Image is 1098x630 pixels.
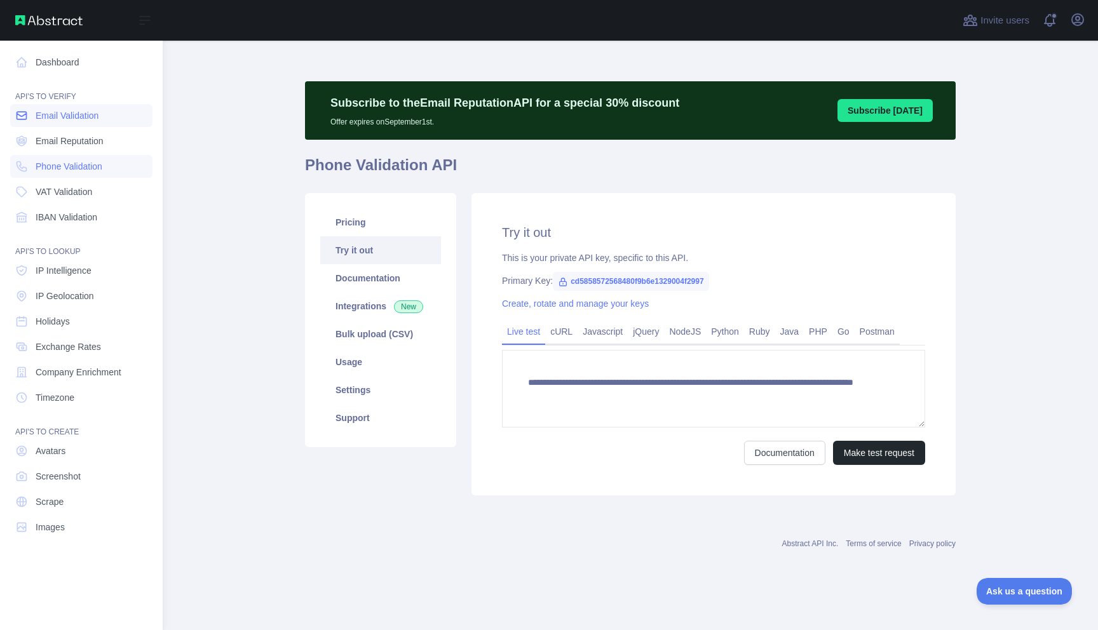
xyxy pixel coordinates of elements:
a: Ruby [744,321,775,342]
a: Phone Validation [10,155,152,178]
a: Email Validation [10,104,152,127]
a: Go [832,321,855,342]
a: Usage [320,348,441,376]
a: Documentation [744,441,825,465]
span: Holidays [36,315,70,328]
a: Try it out [320,236,441,264]
div: This is your private API key, specific to this API. [502,251,925,264]
a: Screenshot [10,465,152,488]
a: Dashboard [10,51,152,74]
a: Bulk upload (CSV) [320,320,441,348]
span: Scrape [36,495,64,508]
span: Avatars [36,445,65,457]
a: Documentation [320,264,441,292]
a: Exchange Rates [10,335,152,358]
span: IP Intelligence [36,264,91,277]
a: IP Intelligence [10,259,152,282]
a: Create, rotate and manage your keys [502,298,649,309]
a: Privacy policy [909,539,956,548]
span: Email Validation [36,109,98,122]
span: Timezone [36,391,74,404]
button: Invite users [960,10,1032,30]
a: Company Enrichment [10,361,152,384]
span: Company Enrichment [36,366,121,379]
div: Primary Key: [502,274,925,287]
a: Abstract API Inc. [782,539,839,548]
span: Screenshot [36,470,81,483]
a: Email Reputation [10,130,152,152]
span: VAT Validation [36,185,92,198]
a: VAT Validation [10,180,152,203]
a: Python [706,321,744,342]
button: Subscribe [DATE] [837,99,933,122]
a: IBAN Validation [10,206,152,229]
h2: Try it out [502,224,925,241]
a: Java [775,321,804,342]
a: cURL [545,321,578,342]
span: cd5858572568480f9b6e1329004f2997 [553,272,709,291]
span: IP Geolocation [36,290,94,302]
span: Images [36,521,65,533]
span: Exchange Rates [36,340,101,353]
p: Subscribe to the Email Reputation API for a special 30 % discount [330,94,679,112]
button: Make test request [833,441,925,465]
img: Abstract API [15,15,83,25]
div: API'S TO LOOKUP [10,231,152,257]
h1: Phone Validation API [305,155,956,185]
a: Support [320,404,441,432]
a: IP Geolocation [10,285,152,307]
a: Timezone [10,386,152,409]
div: API'S TO CREATE [10,412,152,437]
div: API'S TO VERIFY [10,76,152,102]
p: Offer expires on September 1st. [330,112,679,127]
a: PHP [804,321,832,342]
span: Phone Validation [36,160,102,173]
a: Integrations New [320,292,441,320]
a: Images [10,516,152,539]
a: Pricing [320,208,441,236]
a: Live test [502,321,545,342]
a: Terms of service [846,539,901,548]
a: Settings [320,376,441,404]
a: Javascript [578,321,628,342]
iframe: Toggle Customer Support [977,578,1073,605]
span: New [394,300,423,313]
a: Holidays [10,310,152,333]
span: IBAN Validation [36,211,97,224]
span: Email Reputation [36,135,104,147]
a: Postman [855,321,900,342]
a: jQuery [628,321,664,342]
a: NodeJS [664,321,706,342]
a: Scrape [10,490,152,513]
a: Avatars [10,439,152,462]
span: Invite users [980,13,1029,28]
